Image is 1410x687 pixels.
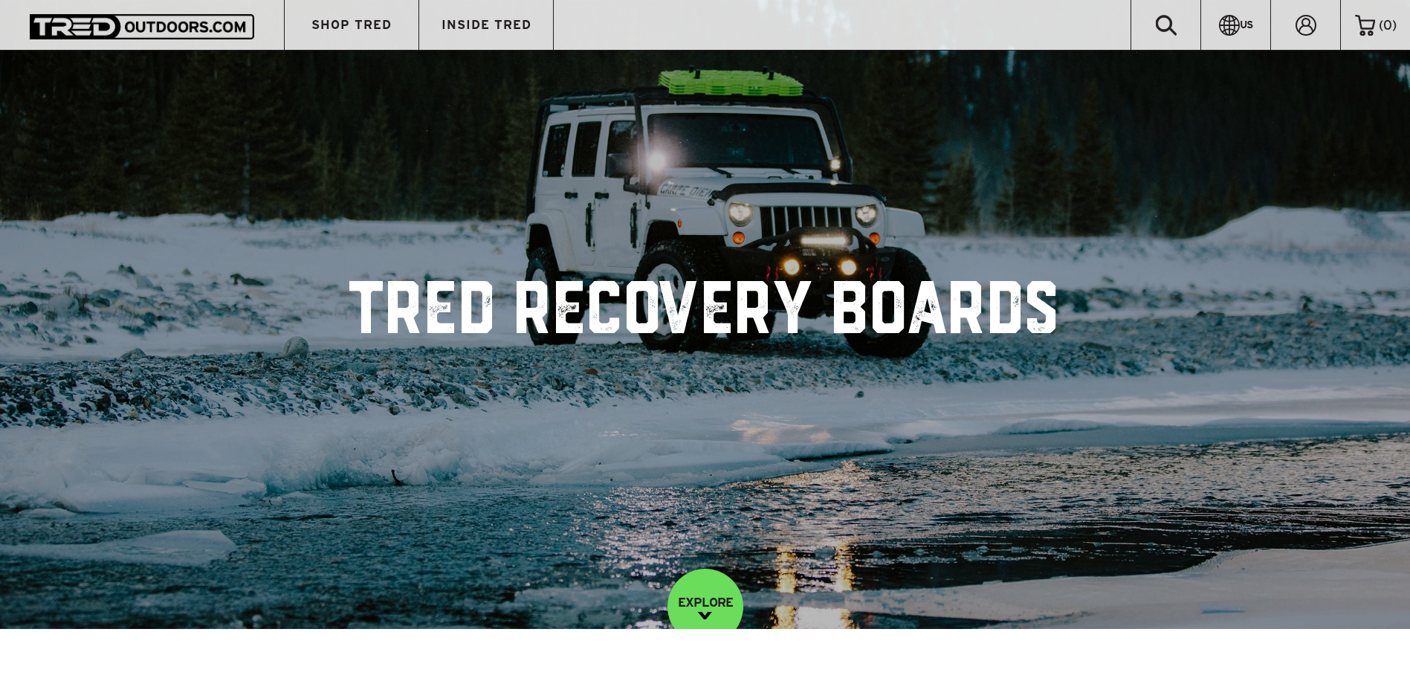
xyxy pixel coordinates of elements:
[442,19,531,31] span: INSIDE TRED
[30,14,254,39] img: TRED Outdoors America
[1383,18,1392,32] span: 0
[311,19,392,31] span: SHOP TRED
[1355,15,1375,36] img: cart-icon
[349,281,1061,348] h1: TRED Recovery Boards
[698,612,712,619] img: down-image
[1379,19,1397,32] span: ( )
[667,569,743,645] a: EXPLORE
